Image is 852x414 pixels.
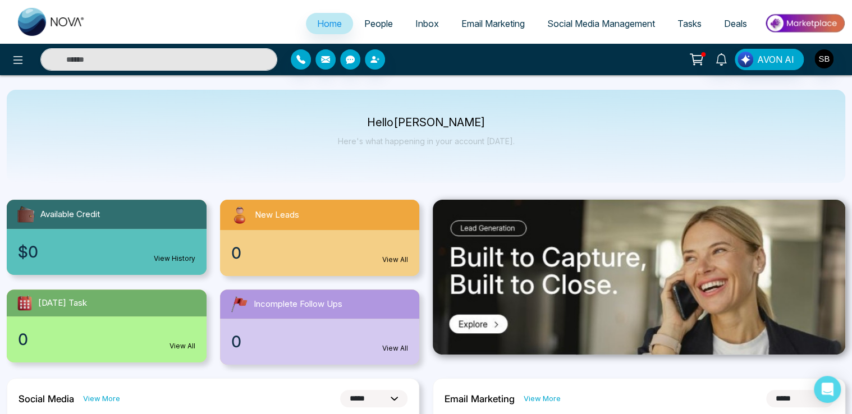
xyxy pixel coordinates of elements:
[16,294,34,312] img: todayTask.svg
[154,254,195,264] a: View History
[231,330,241,353] span: 0
[229,294,249,314] img: followUps.svg
[814,376,841,403] div: Open Intercom Messenger
[524,393,561,404] a: View More
[445,393,515,404] h2: Email Marketing
[404,13,450,34] a: Inbox
[677,18,702,29] span: Tasks
[18,240,38,264] span: $0
[757,53,794,66] span: AVON AI
[382,255,408,265] a: View All
[229,204,250,226] img: newLeads.svg
[415,18,439,29] span: Inbox
[83,393,120,404] a: View More
[764,11,845,36] img: Market-place.gif
[170,341,195,351] a: View All
[213,289,427,365] a: Incomplete Follow Ups0View All
[724,18,747,29] span: Deals
[19,393,74,404] h2: Social Media
[255,209,299,222] span: New Leads
[382,343,408,353] a: View All
[536,13,666,34] a: Social Media Management
[338,136,515,146] p: Here's what happening in your account [DATE].
[38,297,87,310] span: [DATE] Task
[18,8,85,36] img: Nova CRM Logo
[735,49,804,70] button: AVON AI
[814,49,833,68] img: User Avatar
[40,208,100,221] span: Available Credit
[450,13,536,34] a: Email Marketing
[461,18,525,29] span: Email Marketing
[306,13,353,34] a: Home
[738,52,753,67] img: Lead Flow
[666,13,713,34] a: Tasks
[433,200,845,355] img: .
[254,298,342,311] span: Incomplete Follow Ups
[213,200,427,276] a: New Leads0View All
[364,18,393,29] span: People
[317,18,342,29] span: Home
[16,204,36,224] img: availableCredit.svg
[338,118,515,127] p: Hello [PERSON_NAME]
[353,13,404,34] a: People
[18,328,28,351] span: 0
[713,13,758,34] a: Deals
[547,18,655,29] span: Social Media Management
[231,241,241,265] span: 0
